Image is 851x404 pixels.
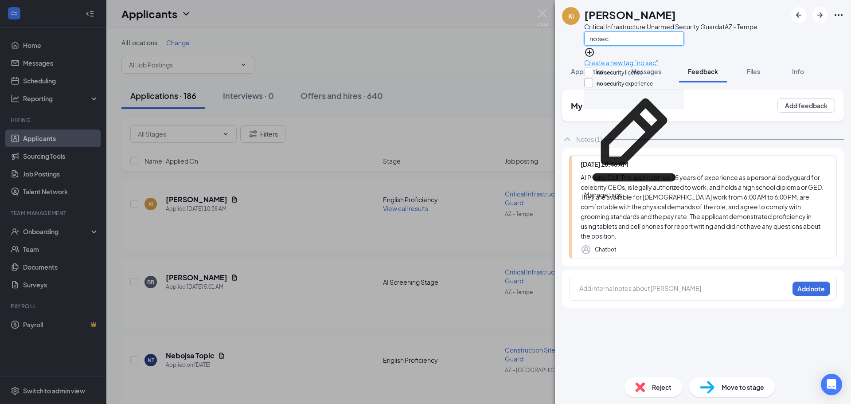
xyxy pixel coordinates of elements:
[581,244,591,255] svg: Profile
[568,12,574,20] div: KI
[581,173,828,241] div: AI Phone Call: The applicant has 25 years of experience as a personal bodyguard for celebrity CEO...
[777,98,835,113] button: Add feedback
[595,245,617,254] div: Chatbot
[792,282,830,296] button: Add note
[571,67,605,75] span: Application
[581,160,628,168] span: [DATE] 10:46 AM
[571,100,621,111] h2: My feedback
[793,10,804,20] svg: ArrowLeftNew
[815,10,825,20] svg: ArrowRight
[792,67,804,75] span: Info
[576,135,602,144] div: Notes (1)
[812,7,828,23] button: ArrowRight
[584,22,757,31] div: Critical Infrastructure Unarmed Security Guard at AZ - Tempe
[584,90,684,190] svg: Pencil
[747,67,760,75] span: Files
[833,10,844,20] svg: Ellipses
[652,382,671,392] span: Reject
[584,47,595,58] svg: PlusCircle
[821,374,842,395] div: Open Intercom Messenger
[584,7,676,22] h1: [PERSON_NAME]
[722,382,764,392] span: Move to stage
[584,190,684,200] div: Manage tags
[791,7,807,23] button: ArrowLeftNew
[562,134,573,145] svg: ChevronUp
[688,67,718,75] span: Feedback
[584,59,659,67] a: Create a new tag "no sec"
